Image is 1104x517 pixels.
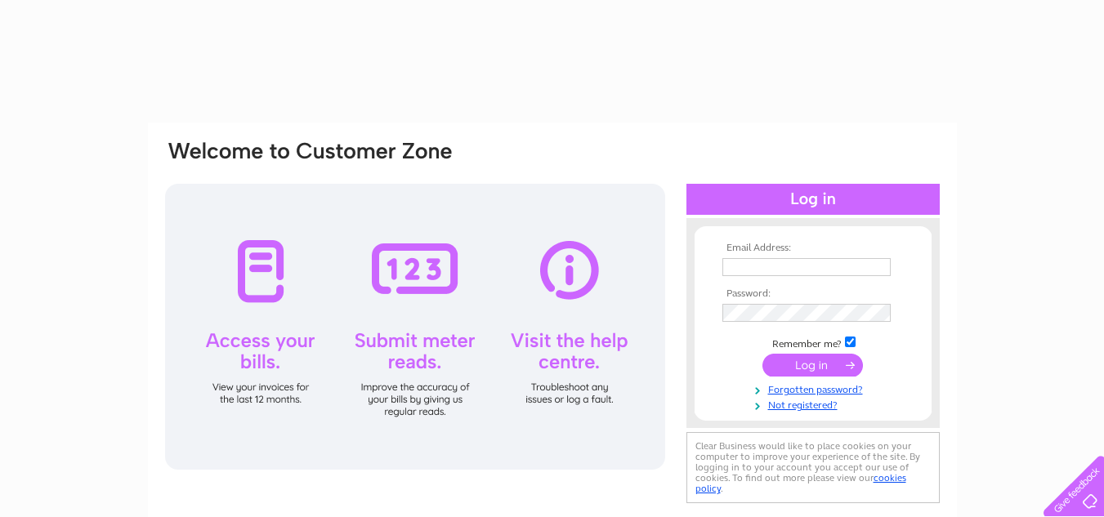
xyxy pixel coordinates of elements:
a: Not registered? [722,396,908,412]
th: Password: [718,288,908,300]
a: Forgotten password? [722,381,908,396]
input: Submit [762,354,863,377]
a: cookies policy [695,472,906,494]
th: Email Address: [718,243,908,254]
td: Remember me? [718,334,908,350]
div: Clear Business would like to place cookies on your computer to improve your experience of the sit... [686,432,940,503]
